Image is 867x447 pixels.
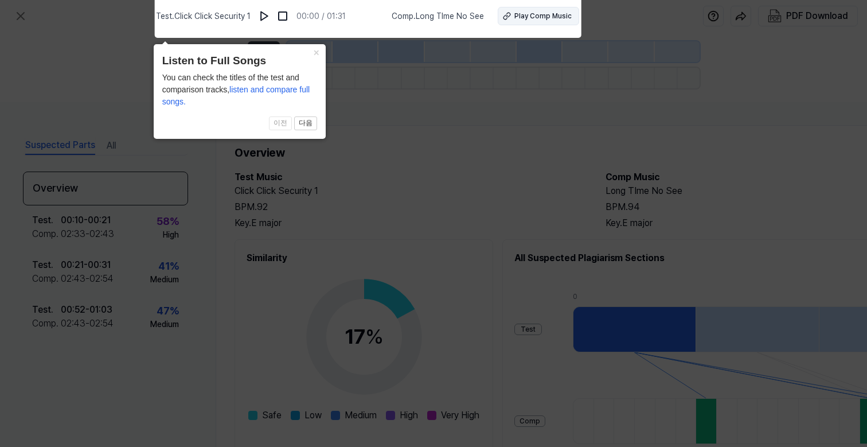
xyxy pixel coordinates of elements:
[259,10,270,22] img: play
[498,7,579,25] button: Play Comp Music
[162,85,310,106] span: listen and compare full songs.
[162,53,317,69] header: Listen to Full Songs
[392,10,484,22] span: Comp . Long TIme No See
[162,72,317,108] div: You can check the titles of the test and comparison tracks,
[294,116,317,130] button: 다음
[156,10,251,22] span: Test . Click Click Security 1
[296,10,346,22] div: 00:00 / 01:31
[277,10,288,22] img: stop
[307,44,326,60] button: Close
[514,11,572,21] div: Play Comp Music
